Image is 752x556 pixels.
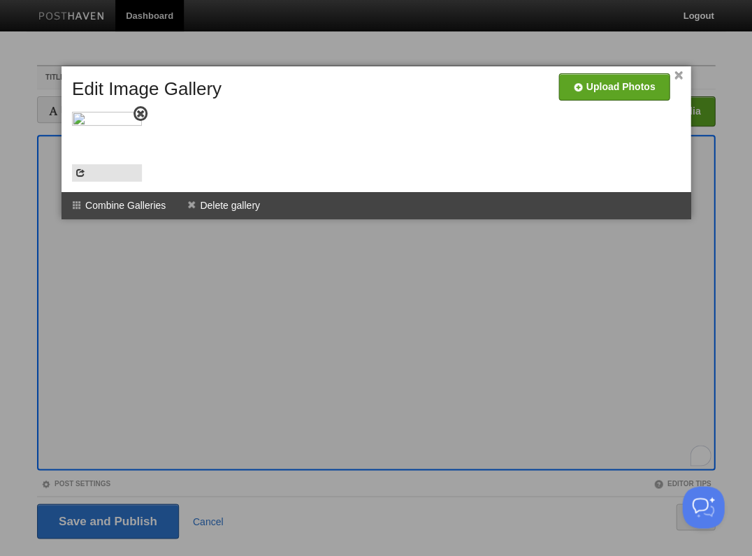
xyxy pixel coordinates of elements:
[176,192,270,219] li: Delete gallery
[682,486,724,528] iframe: Help Scout Beacon - Open
[674,72,683,80] a: ×
[72,79,222,99] h5: Edit Image Gallery
[62,192,176,219] li: Combine Galleries
[72,112,142,182] img: thumb_Group_1-v2.jpg.jpg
